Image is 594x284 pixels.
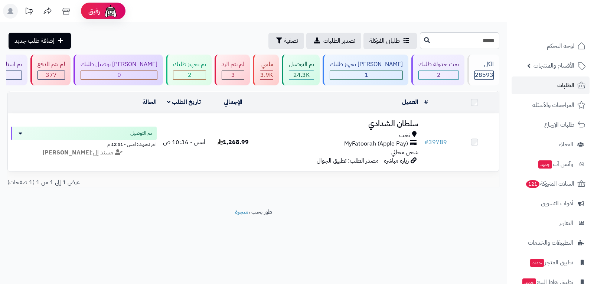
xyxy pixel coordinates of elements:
[512,76,590,94] a: الطلبات
[474,60,494,69] div: الكل
[163,138,205,147] span: أمس - 10:36 ص
[512,175,590,193] a: السلات المتروكة121
[260,71,273,79] span: 3.9K
[235,208,248,216] a: متجرة
[547,41,574,51] span: لوحة التحكم
[559,139,573,150] span: العملاء
[9,33,71,49] a: إضافة طلب جديد
[419,71,458,79] div: 2
[512,214,590,232] a: التقارير
[402,98,418,107] a: العميل
[330,60,403,69] div: [PERSON_NAME] تجهيز طلبك
[369,36,400,45] span: طلباتي المُوكلة
[218,138,249,147] span: 1,268.99
[330,71,402,79] div: 1
[289,71,314,79] div: 24327
[306,33,361,49] a: تصدير الطلبات
[293,71,310,79] span: 24.3K
[533,61,574,71] span: الأقسام والمنتجات
[512,136,590,153] a: العملاء
[11,140,157,148] div: اخر تحديث: أمس - 12:31 م
[284,36,298,45] span: تصفية
[173,60,206,69] div: تم تجهيز طلبك
[321,55,410,85] a: [PERSON_NAME] تجهيز طلبك 1
[261,120,418,128] h3: سلطان الشدادي
[424,138,447,147] a: #39789
[260,60,273,69] div: ملغي
[5,148,162,157] div: مسند إلى:
[29,55,72,85] a: لم يتم الدفع 377
[143,98,157,107] a: الحالة
[437,71,441,79] span: 2
[20,4,38,20] a: تحديثات المنصة
[544,20,587,35] img: logo-2.png
[222,60,244,69] div: لم يتم الرد
[251,55,280,85] a: ملغي 3.9K
[475,71,493,79] span: 28593
[224,98,242,107] a: الإجمالي
[38,71,65,79] div: 377
[365,71,368,79] span: 1
[344,140,408,148] span: MyFatoorah (Apple Pay)
[424,98,428,107] a: #
[418,60,459,69] div: تمت جدولة طلبك
[512,37,590,55] a: لوحة التحكم
[557,80,574,91] span: الطلبات
[88,7,100,16] span: رفيق
[280,55,321,85] a: تم التوصيل 24.3K
[544,120,574,130] span: طلبات الإرجاع
[512,254,590,271] a: تطبيق المتجرجديد
[81,71,157,79] div: 0
[512,195,590,212] a: أدوات التسويق
[530,259,544,267] span: جديد
[466,55,501,85] a: الكل28593
[2,178,254,187] div: عرض 1 إلى 1 من 1 (1 صفحات)
[72,55,164,85] a: [PERSON_NAME] توصيل طلبك 0
[512,234,590,252] a: التطبيقات والخدمات
[81,60,157,69] div: [PERSON_NAME] توصيل طلبك
[317,156,409,165] span: زيارة مباشرة - مصدر الطلب: تطبيق الجوال
[43,148,91,157] strong: [PERSON_NAME]
[268,33,304,49] button: تصفية
[164,55,213,85] a: تم تجهيز طلبك 2
[391,148,418,157] span: شحن مجاني
[528,238,573,248] span: التطبيقات والخدمات
[526,180,539,188] span: 121
[188,71,192,79] span: 2
[231,71,235,79] span: 3
[538,160,552,169] span: جديد
[46,71,57,79] span: 377
[512,155,590,173] a: وآتس آبجديد
[14,36,55,45] span: إضافة طلب جديد
[289,60,314,69] div: تم التوصيل
[363,33,417,49] a: طلباتي المُوكلة
[525,179,574,189] span: السلات المتروكة
[173,71,206,79] div: 2
[512,116,590,134] a: طلبات الإرجاع
[424,138,428,147] span: #
[222,71,244,79] div: 3
[532,100,574,110] span: المراجعات والأسئلة
[399,131,410,140] span: نخب
[213,55,251,85] a: لم يتم الرد 3
[410,55,466,85] a: تمت جدولة طلبك 2
[512,96,590,114] a: المراجعات والأسئلة
[529,257,573,268] span: تطبيق المتجر
[167,98,201,107] a: تاريخ الطلب
[117,71,121,79] span: 0
[323,36,355,45] span: تصدير الطلبات
[130,130,152,137] span: تم التوصيل
[541,198,573,209] span: أدوات التسويق
[260,71,273,79] div: 3881
[538,159,573,169] span: وآتس آب
[559,218,573,228] span: التقارير
[37,60,65,69] div: لم يتم الدفع
[103,4,118,19] img: ai-face.png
